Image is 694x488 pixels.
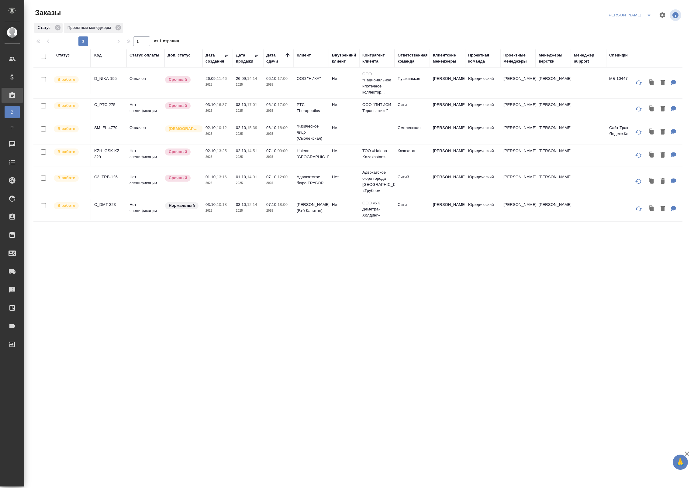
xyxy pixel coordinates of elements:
[332,148,356,154] p: Нет
[465,73,500,94] td: Юридический
[67,25,113,31] p: Проектные менеджеры
[332,125,356,131] p: Нет
[154,37,179,46] span: из 1 страниц
[278,125,288,130] p: 18:00
[34,23,63,33] div: Статус
[247,175,257,179] p: 14:01
[631,174,646,189] button: Обновить
[57,77,75,83] p: В работе
[205,154,230,160] p: 2025
[362,169,392,194] p: Адвокатское бюро города [GEOGRAPHIC_DATA] «Трубор»
[631,102,646,116] button: Обновить
[94,174,123,180] p: C3_TRB-126
[217,125,227,130] p: 10:12
[465,171,500,192] td: Юридический
[53,76,88,84] div: Выставляет ПМ после принятия заказа от КМа
[247,125,257,130] p: 15:39
[94,202,123,208] p: C_DMT-323
[278,202,288,207] p: 18:00
[126,122,164,143] td: Оплачен
[500,99,536,120] td: [PERSON_NAME]
[430,73,465,94] td: [PERSON_NAME]
[247,202,257,207] p: 12:14
[539,102,568,108] p: [PERSON_NAME]
[266,82,291,88] p: 2025
[266,52,285,64] div: Дата сдачи
[646,77,658,89] button: Клонировать
[465,145,500,166] td: Юридический
[266,208,291,214] p: 2025
[57,149,75,155] p: В работе
[205,180,230,186] p: 2025
[217,76,227,81] p: 11:46
[126,73,164,94] td: Оплачен
[126,145,164,166] td: Нет спецификации
[57,126,75,132] p: В работе
[236,175,247,179] p: 01.10,
[247,102,257,107] p: 17:01
[53,174,88,182] div: Выставляет ПМ после принятия заказа от КМа
[205,208,230,214] p: 2025
[94,76,123,82] p: D_NIKA-195
[297,202,326,214] p: [PERSON_NAME] (Втб Капитал)
[164,148,199,156] div: Выставляется автоматически, если на указанный объем услуг необходимо больше времени в стандартном...
[266,180,291,186] p: 2025
[631,125,646,139] button: Обновить
[217,202,227,207] p: 10:18
[362,148,392,160] p: ТОО «Haleon Kazakhstan»
[332,202,356,208] p: Нет
[395,145,430,166] td: Казахстан
[395,73,430,94] td: Пушкинская
[332,174,356,180] p: Нет
[167,52,191,58] div: Доп. статус
[297,148,326,160] p: Haleon [GEOGRAPHIC_DATA]
[169,175,187,181] p: Срочный
[539,125,568,131] p: [PERSON_NAME]
[297,102,326,114] p: PTC Therapeutics
[500,145,536,166] td: [PERSON_NAME]
[205,108,230,114] p: 2025
[465,199,500,220] td: Юридический
[606,73,641,94] td: МБ-104470
[236,180,260,186] p: 2025
[247,148,257,153] p: 14:51
[398,52,428,64] div: Ответственная команда
[94,148,123,160] p: KZH_GSK-KZ-329
[64,23,123,33] div: Проектные менеджеры
[53,148,88,156] div: Выставляет ПМ после принятия заказа от КМа
[236,82,260,88] p: 2025
[395,122,430,143] td: Смоленская
[94,125,123,131] p: SM_FL-4779
[539,174,568,180] p: [PERSON_NAME]
[38,25,53,31] p: Статус
[205,131,230,137] p: 2025
[539,202,568,208] p: [PERSON_NAME]
[278,175,288,179] p: 12:00
[266,202,278,207] p: 07.10,
[655,8,670,22] span: Настроить таблицу
[646,126,658,138] button: Клонировать
[465,99,500,120] td: Юридический
[278,76,288,81] p: 17:00
[217,148,227,153] p: 13:25
[53,102,88,110] div: Выставляет ПМ после принятия заказа от КМа
[500,73,536,94] td: [PERSON_NAME]
[430,122,465,143] td: [PERSON_NAME]
[8,109,17,115] span: В
[395,199,430,220] td: Сити
[169,203,195,209] p: Нормальный
[217,175,227,179] p: 13:16
[468,52,497,64] div: Проектная команда
[8,124,17,130] span: Ф
[205,82,230,88] p: 2025
[236,76,247,81] p: 26.09,
[56,52,70,58] div: Статус
[129,52,159,58] div: Статус оплаты
[673,455,688,470] button: 🙏
[503,52,533,64] div: Проектные менеджеры
[266,108,291,114] p: 2025
[430,171,465,192] td: [PERSON_NAME]
[169,103,187,109] p: Срочный
[169,149,187,155] p: Срочный
[646,149,658,162] button: Клонировать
